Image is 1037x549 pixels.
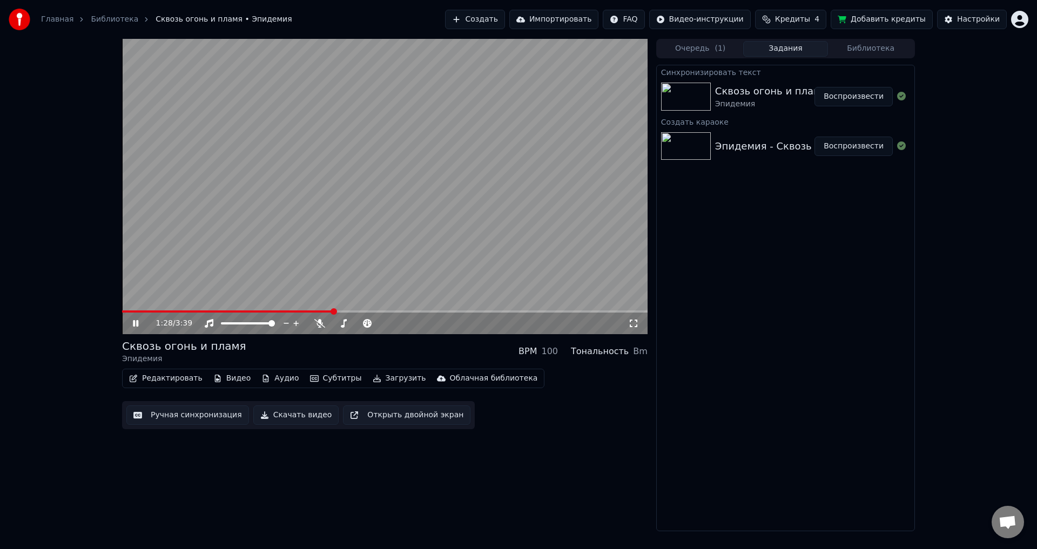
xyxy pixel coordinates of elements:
[343,405,470,425] button: Открыть двойной экран
[126,405,249,425] button: Ручная синхронизация
[715,43,725,54] span: ( 1 )
[743,41,829,57] button: Задания
[41,14,292,25] nav: breadcrumb
[814,14,819,25] span: 4
[176,318,192,329] span: 3:39
[657,65,914,78] div: Синхронизировать текст
[571,345,629,358] div: Тональность
[368,371,430,386] button: Загрузить
[122,354,246,364] div: Эпидемия
[657,115,914,128] div: Создать караоке
[755,10,826,29] button: Кредиты4
[658,41,743,57] button: Очередь
[633,345,648,358] div: Bm
[518,345,537,358] div: BPM
[156,14,292,25] span: Сквозь огонь и пламя • Эпидемия
[649,10,751,29] button: Видео-инструкции
[992,506,1024,538] div: Открытый чат
[814,137,893,156] button: Воспроизвести
[957,14,1000,25] div: Настройки
[41,14,73,25] a: Главная
[122,338,246,354] div: Сквозь огонь и пламя
[9,9,30,30] img: youka
[603,10,644,29] button: FAQ
[156,318,182,329] div: /
[715,99,827,110] div: Эпидемия
[91,14,138,25] a: Библиотека
[814,87,893,106] button: Воспроизвести
[541,345,558,358] div: 100
[775,14,810,25] span: Кредиты
[306,371,366,386] button: Субтитры
[450,373,538,384] div: Облачная библиотека
[257,371,303,386] button: Аудио
[831,10,933,29] button: Добавить кредиты
[156,318,173,329] span: 1:28
[509,10,599,29] button: Импортировать
[937,10,1007,29] button: Настройки
[828,41,913,57] button: Библиотека
[253,405,339,425] button: Скачать видео
[715,84,827,99] div: Сквозь огонь и пламя
[125,371,207,386] button: Редактировать
[445,10,504,29] button: Создать
[715,139,888,154] div: Эпидемия - Сквозь огонь и пламя
[209,371,255,386] button: Видео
